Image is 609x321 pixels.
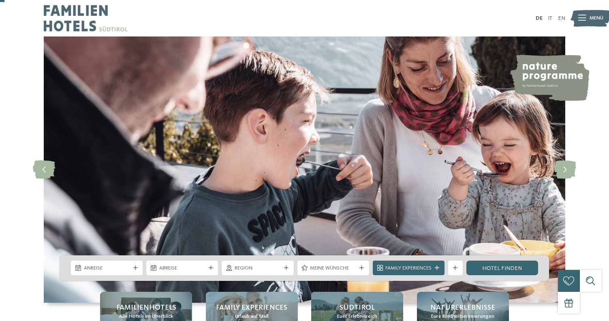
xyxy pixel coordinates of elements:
[536,15,543,21] a: DE
[84,265,130,272] span: Anreise
[310,265,356,272] span: Meine Wünsche
[116,303,176,313] span: Familienhotels
[340,303,375,313] span: Südtirol
[44,36,565,303] img: Familienhotels Südtirol: The happy family places
[119,313,173,320] span: Alle Hotels im Überblick
[159,265,205,272] span: Abreise
[337,313,377,320] span: Euer Erlebnisreich
[590,15,603,22] span: Menü
[466,261,538,275] a: Hotel finden
[235,313,269,320] span: Urlaub auf Maß
[235,265,281,272] span: Region
[430,303,495,313] span: Naturerlebnisse
[216,303,287,313] span: Family Experiences
[385,265,432,272] span: Family Experiences
[509,55,589,101] img: nature programme by Familienhotels Südtirol
[431,313,494,320] span: Eure Kindheitserinnerungen
[548,15,552,21] a: IT
[558,15,565,21] a: EN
